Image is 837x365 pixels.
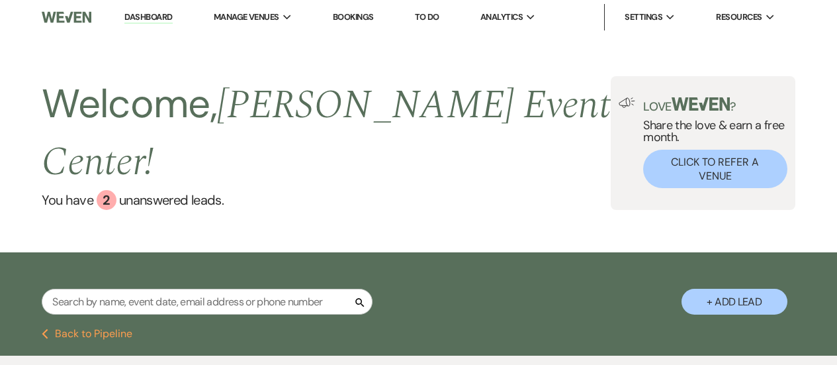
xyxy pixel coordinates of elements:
span: Manage Venues [214,11,279,24]
img: loud-speaker-illustration.svg [619,97,635,108]
span: Resources [716,11,762,24]
img: weven-logo-green.svg [672,97,730,111]
button: Click to Refer a Venue [643,150,787,188]
button: + Add Lead [682,289,787,315]
input: Search by name, event date, email address or phone number [42,289,373,315]
span: Settings [625,11,662,24]
a: Bookings [333,11,374,23]
a: Dashboard [124,11,172,24]
p: Love ? [643,97,787,113]
h2: Welcome, [42,76,611,190]
button: Back to Pipeline [42,329,132,339]
span: [PERSON_NAME] Event Center ! [42,75,610,193]
div: 2 [97,190,116,210]
div: Share the love & earn a free month. [635,97,787,188]
a: You have 2 unanswered leads. [42,190,611,210]
a: To Do [415,11,439,23]
img: Weven Logo [42,3,91,31]
span: Analytics [480,11,523,24]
